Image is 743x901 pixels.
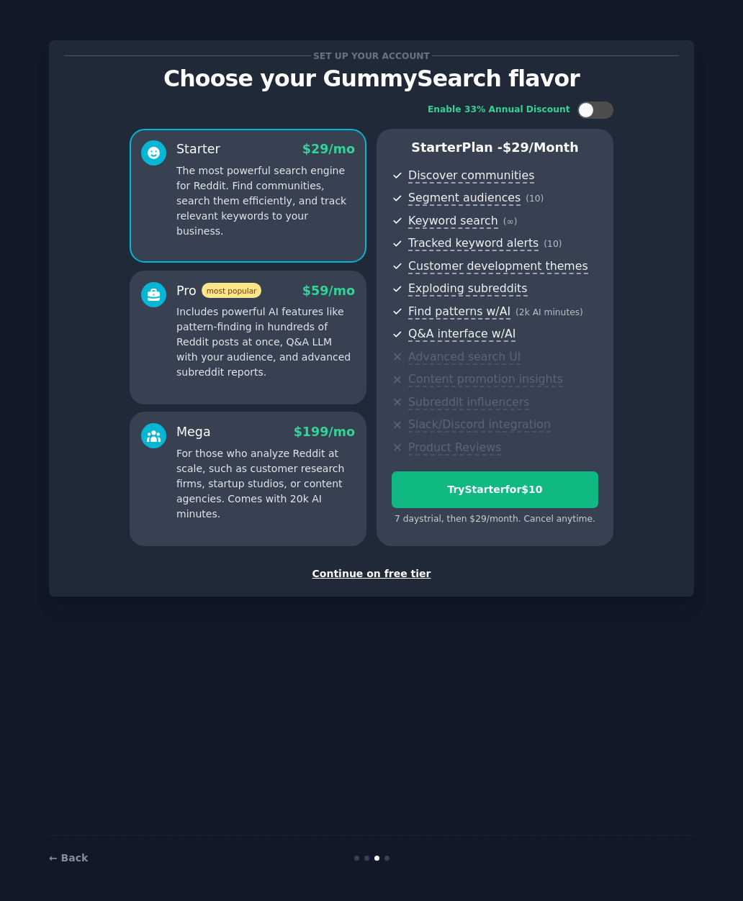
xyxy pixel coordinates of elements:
button: TryStarterfor$10 [392,471,598,508]
div: 7 days trial, then $ 29 /month . Cancel anytime. [392,513,598,526]
p: Choose your GummySearch flavor [64,66,679,91]
span: $ 59 /mo [302,284,355,298]
span: Slack/Discord integration [408,417,551,433]
span: Tracked keyword alerts [408,236,539,251]
span: $ 199 /mo [294,425,355,439]
div: Pro [176,282,261,300]
span: Keyword search [408,214,498,229]
span: Segment audiences [408,191,521,206]
p: Includes powerful AI features like pattern-finding in hundreds of Reddit posts at once, Q&A LLM w... [176,304,355,380]
span: Subreddit influencers [408,395,529,410]
span: Product Reviews [408,440,501,456]
span: Q&A interface w/AI [408,327,515,342]
div: Starter [176,140,220,158]
a: ← Back [49,852,88,864]
span: $ 29 /month [503,140,579,155]
div: Enable 33% Annual Discount [428,104,570,117]
span: Find patterns w/AI [408,304,510,320]
span: ( 10 ) [544,239,562,249]
p: Starter Plan - [392,139,598,157]
span: $ 29 /mo [302,142,355,156]
span: Customer development themes [408,259,588,274]
div: Mega [176,423,211,441]
span: Discover communities [408,168,534,184]
span: ( 10 ) [526,194,544,204]
span: Advanced search UI [408,350,521,365]
span: Set up your account [311,48,433,63]
span: Exploding subreddits [408,281,527,296]
p: The most powerful search engine for Reddit. Find communities, search them efficiently, and track ... [176,163,355,239]
div: Continue on free tier [64,566,679,581]
p: For those who analyze Reddit at scale, such as customer research firms, startup studios, or conte... [176,446,355,522]
span: ( ∞ ) [503,217,518,227]
div: Try Starter for $10 [392,482,598,497]
span: ( 2k AI minutes ) [515,307,583,317]
span: most popular [202,283,262,298]
span: Content promotion insights [408,372,563,387]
